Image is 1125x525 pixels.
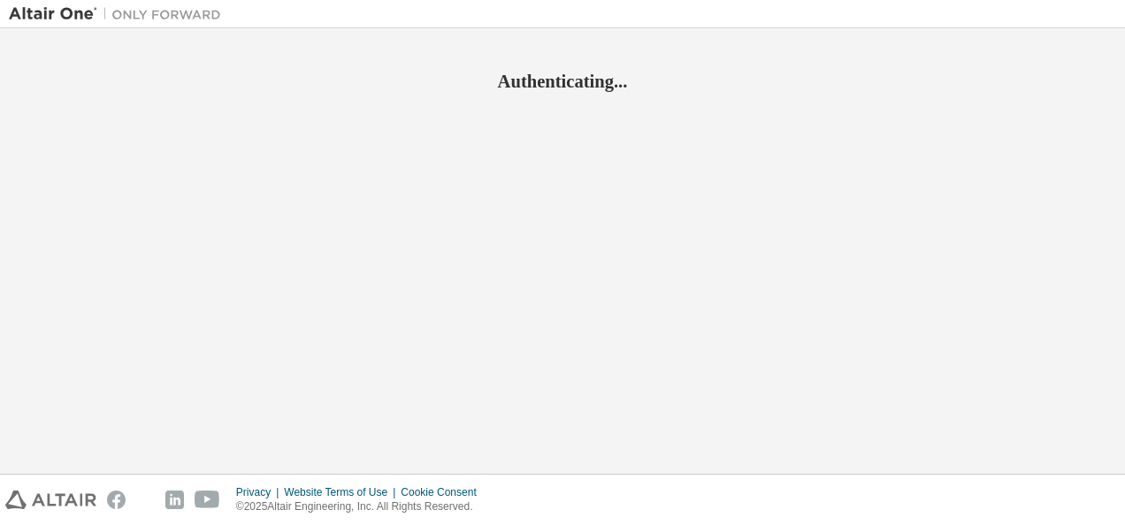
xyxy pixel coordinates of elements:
[401,485,486,499] div: Cookie Consent
[165,491,184,509] img: linkedin.svg
[284,485,401,499] div: Website Terms of Use
[236,499,487,514] p: © 2025 Altair Engineering, Inc. All Rights Reserved.
[5,491,96,509] img: altair_logo.svg
[195,491,220,509] img: youtube.svg
[9,70,1116,93] h2: Authenticating...
[9,5,230,23] img: Altair One
[107,491,126,509] img: facebook.svg
[236,485,284,499] div: Privacy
